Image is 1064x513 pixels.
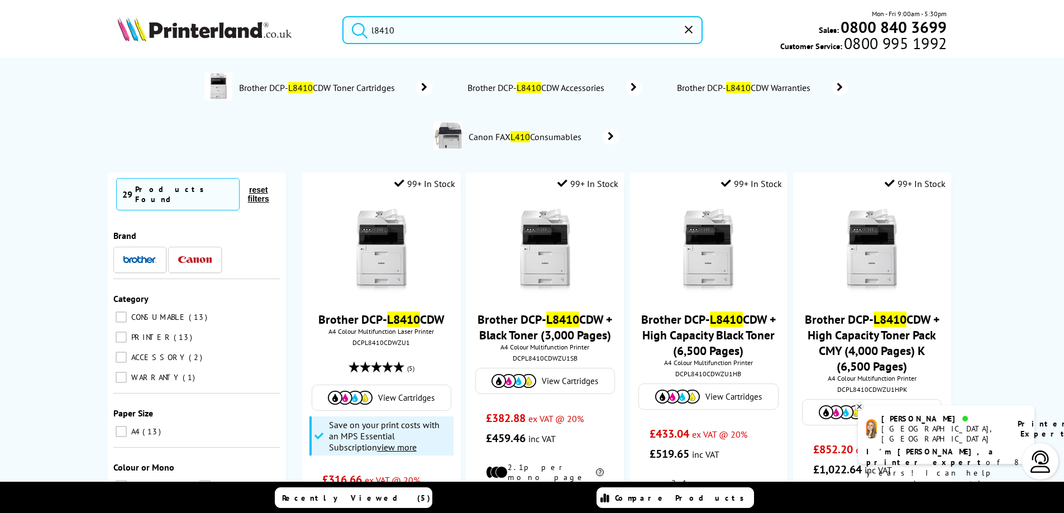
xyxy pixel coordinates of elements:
[342,16,703,44] input: Search product o
[365,474,420,486] span: ex VAT @ 20%
[128,481,178,491] span: Colour
[841,17,947,37] b: 0800 840 3699
[528,433,556,444] span: inc VAT
[799,374,946,382] span: A4 Colour Multifunction Printer
[199,480,211,491] input: Mono 6
[238,73,433,103] a: Brother DCP-L8410CDW Toner Cartridges
[340,209,423,293] img: DCP-L8410CDW-FRONT-small.jpg
[813,462,862,477] span: £1,022.64
[377,442,417,453] u: view more
[885,178,946,189] div: 99+ In Stock
[113,293,149,304] span: Category
[865,464,892,476] span: inc VAT
[183,372,198,382] span: 1
[808,405,936,419] a: View Cartridges
[676,82,815,93] span: Brother DCP- CDW Warranties
[881,424,1004,444] div: [GEOGRAPHIC_DATA], [GEOGRAPHIC_DATA]
[467,131,586,142] span: Canon FAX Consumables
[204,73,232,100] img: DCPL8410CDWZU1-conspage.jpg
[123,256,156,263] img: Brother
[478,311,612,343] a: Brother DCP-L8410CDW + Black Toner (3,000 Pages)
[819,25,839,35] span: Sales:
[866,447,1026,500] p: of 8 years! I can help you choose the right product
[692,429,747,440] span: ex VAT @ 20%
[329,419,440,453] span: Save on your print costs with an MPS Essential Subscription
[407,358,414,379] span: (5)
[128,426,141,437] span: A4
[1029,450,1052,473] img: user-headset-light.svg
[839,22,947,32] a: 0800 840 3699
[113,407,153,419] span: Paper Size
[710,311,743,327] mark: L8410
[542,376,598,386] span: View Cartridges
[240,185,278,204] button: reset filters
[238,82,399,93] span: Brother DCP- CDW Toner Cartridges
[705,391,762,402] span: View Cartridges
[615,493,750,503] span: Compare Products
[503,209,587,293] img: DCP-L8410CDW-FRONT-small3.jpg
[726,82,751,93] mark: L8410
[117,17,329,44] a: Printerland Logo
[635,358,782,367] span: A4 Colour Multifunction Printer
[641,311,776,358] a: Brother DCP-L8410CDW + High Capacity Black Toner (6,500 Pages)
[650,478,767,498] li: 2.1p per mono page
[116,311,127,323] input: CONSUMABLE 13
[434,122,462,150] img: FAXL410-conspage.jpg
[179,481,197,491] span: 7
[510,131,530,142] mark: L410
[466,82,609,93] span: Brother DCP- CDW Accessories
[780,38,947,51] span: Customer Service:
[128,372,182,382] span: WARRANTY
[666,209,750,293] img: DCP-L8410CDW-FRONT-small4.jpg
[394,178,455,189] div: 99+ In Stock
[318,311,445,327] a: Brother DCP-L8410CDW
[189,312,210,322] span: 13
[801,385,943,394] div: DCPL8410CDWZU1HPK
[676,80,848,95] a: Brother DCP-L8410CDW Warranties
[467,122,619,152] a: Canon FAXL410Consumables
[117,17,292,41] img: Printerland Logo
[189,352,205,362] span: 2
[813,442,853,457] span: £852.20
[692,449,719,460] span: inc VAT
[128,332,173,342] span: PRINTER
[466,80,642,95] a: Brother DCP-L8410CDW Accessories
[282,493,431,503] span: Recently Viewed (5)
[328,391,373,405] img: Cartridges
[830,209,914,293] img: DCP-L8410CDW-FRONT-small5.jpg
[116,426,127,437] input: A4 13
[387,311,420,327] mark: L8410
[474,354,616,362] div: DCPL8410CDWZU1SB
[128,352,188,362] span: ACCESSORY
[116,352,127,363] input: ACCESSORY 2
[874,311,906,327] mark: L8410
[116,480,127,491] input: Colour 7
[275,487,432,508] a: Recently Viewed (5)
[481,374,609,388] a: View Cartridges
[492,374,536,388] img: Cartridges
[546,311,579,327] mark: L8410
[174,332,195,342] span: 13
[638,370,779,378] div: DCPL8410CDWZU1HB
[721,178,782,189] div: 99+ In Stock
[486,411,526,425] span: £382.88
[655,390,700,404] img: Cartridges
[178,256,212,263] img: Canon
[528,413,584,424] span: ex VAT @ 20%
[597,487,754,508] a: Compare Products
[253,481,271,491] span: 6
[113,230,136,241] span: Brand
[517,82,541,93] mark: L8410
[872,8,947,19] span: Mon - Fri 9:00am - 5:30pm
[128,312,188,322] span: CONSUMABLE
[378,392,435,403] span: View Cartridges
[842,38,947,49] span: 0800 995 1992
[486,431,526,445] span: £459.46
[557,178,618,189] div: 99+ In Stock
[135,184,233,204] div: Products Found
[113,462,174,473] span: Colour or Mono
[288,82,313,93] mark: L8410
[650,426,689,441] span: £433.04
[805,311,939,374] a: Brother DCP-L8410CDW + High Capacity Toner Pack CMY (4,000 Pages) K (6,500 Pages)
[122,189,132,200] span: 29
